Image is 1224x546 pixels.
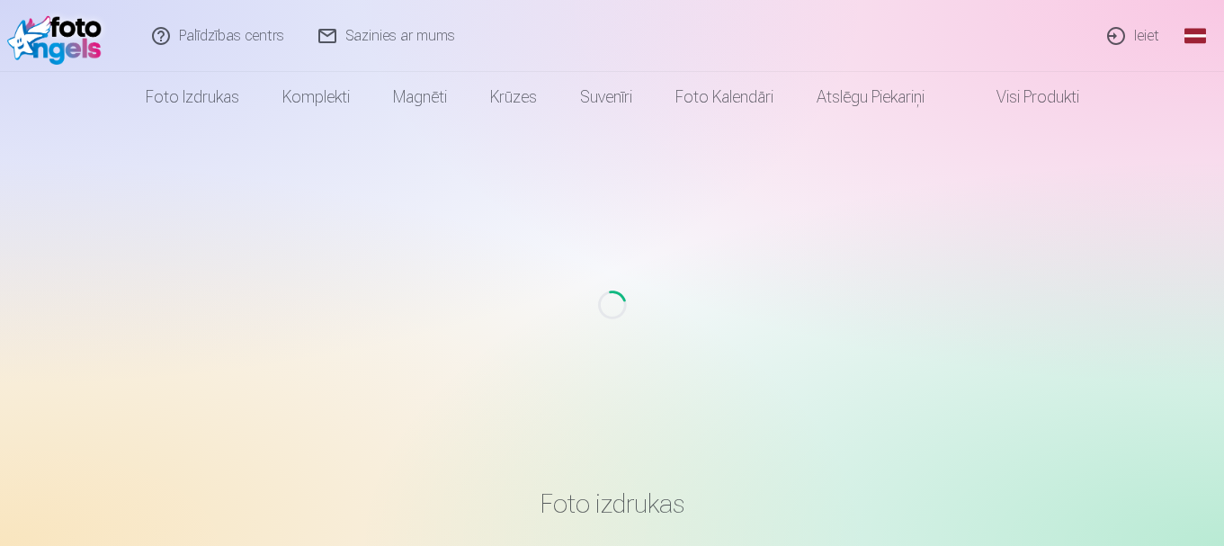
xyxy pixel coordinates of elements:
a: Foto kalendāri [654,72,795,122]
a: Atslēgu piekariņi [795,72,946,122]
a: Visi produkti [946,72,1101,122]
a: Suvenīri [558,72,654,122]
img: /fa1 [7,7,111,65]
a: Krūzes [469,72,558,122]
a: Magnēti [371,72,469,122]
a: Foto izdrukas [124,72,261,122]
h3: Foto izdrukas [87,488,1138,520]
a: Komplekti [261,72,371,122]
